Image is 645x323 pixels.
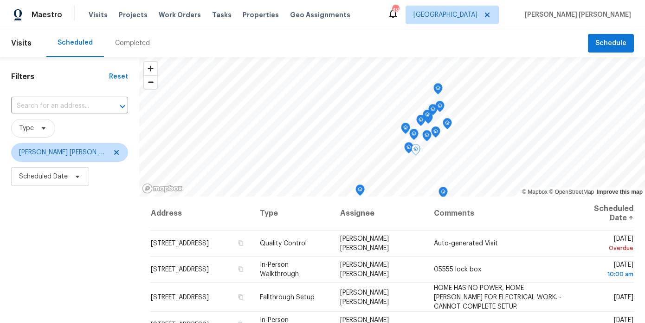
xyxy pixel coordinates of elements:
[579,244,633,253] div: Overdue
[597,189,643,195] a: Improve this map
[139,57,645,197] canvas: Map
[237,265,245,273] button: Copy Address
[522,189,548,195] a: Mapbox
[144,76,157,89] span: Zoom out
[431,126,440,141] div: Map marker
[151,294,209,300] span: [STREET_ADDRESS]
[521,10,631,20] span: [PERSON_NAME] [PERSON_NAME]
[595,38,626,49] span: Schedule
[404,142,413,157] div: Map marker
[32,10,62,20] span: Maestro
[416,115,426,129] div: Map marker
[409,129,419,143] div: Map marker
[11,72,109,81] h1: Filters
[411,144,420,158] div: Map marker
[11,99,102,113] input: Search for an address...
[579,262,633,279] span: [DATE]
[151,266,209,273] span: [STREET_ADDRESS]
[151,240,209,247] span: [STREET_ADDRESS]
[426,197,572,231] th: Comments
[144,62,157,75] button: Zoom in
[439,187,448,201] div: Map marker
[433,83,443,98] div: Map marker
[435,101,445,115] div: Map marker
[333,197,426,231] th: Assignee
[89,10,108,20] span: Visits
[290,10,350,20] span: Geo Assignments
[340,236,389,251] span: [PERSON_NAME] [PERSON_NAME]
[212,12,232,18] span: Tasks
[571,197,634,231] th: Scheduled Date ↑
[19,148,107,157] span: [PERSON_NAME] [PERSON_NAME]
[428,104,438,119] div: Map marker
[355,185,365,199] div: Map marker
[423,110,432,124] div: Map marker
[243,10,279,20] span: Properties
[401,123,410,137] div: Map marker
[116,100,129,113] button: Open
[422,130,432,145] div: Map marker
[340,289,389,305] span: [PERSON_NAME] [PERSON_NAME]
[434,266,481,273] span: 05555 lock box
[392,6,399,15] div: 49
[144,75,157,89] button: Zoom out
[260,240,307,247] span: Quality Control
[19,124,34,133] span: Type
[340,262,389,277] span: [PERSON_NAME] [PERSON_NAME]
[119,10,148,20] span: Projects
[58,38,93,47] div: Scheduled
[413,10,477,20] span: [GEOGRAPHIC_DATA]
[579,270,633,279] div: 10:00 am
[260,294,315,300] span: Fallthrough Setup
[260,262,299,277] span: In-Person Walkthrough
[252,197,333,231] th: Type
[142,183,183,194] a: Mapbox homepage
[443,118,452,132] div: Map marker
[159,10,201,20] span: Work Orders
[549,189,594,195] a: OpenStreetMap
[11,33,32,53] span: Visits
[109,72,128,81] div: Reset
[237,239,245,247] button: Copy Address
[237,292,245,301] button: Copy Address
[434,240,498,247] span: Auto-generated Visit
[434,284,561,310] span: HOME HAS NO POWER, HOME [PERSON_NAME] FOR ELECTRICAL WORK. - CANNOT COMPLETE SETUP.
[588,34,634,53] button: Schedule
[115,39,150,48] div: Completed
[150,197,252,231] th: Address
[614,294,633,300] span: [DATE]
[579,236,633,253] span: [DATE]
[19,172,68,181] span: Scheduled Date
